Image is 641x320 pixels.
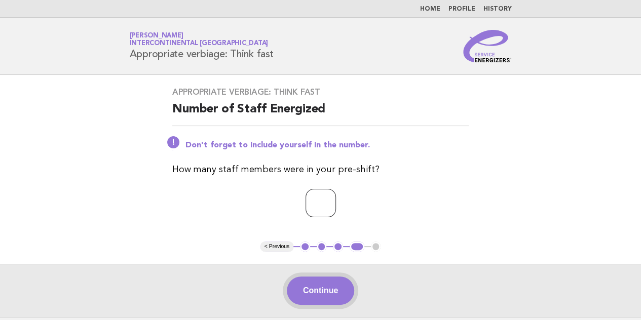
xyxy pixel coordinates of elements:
p: How many staff members were in your pre-shift? [172,163,469,177]
button: < Previous [260,242,293,252]
button: 2 [317,242,327,252]
span: InterContinental [GEOGRAPHIC_DATA] [130,41,269,47]
button: 1 [300,242,310,252]
img: Service Energizers [463,30,512,62]
h1: Appropriate verbiage: Think fast [130,33,274,59]
p: Don't forget to include yourself in the number. [185,140,469,150]
button: Continue [287,276,354,305]
a: Home [420,6,440,12]
a: [PERSON_NAME]InterContinental [GEOGRAPHIC_DATA] [130,32,269,47]
a: History [483,6,512,12]
button: 3 [333,242,343,252]
a: Profile [448,6,475,12]
h2: Number of Staff Energized [172,101,469,126]
h3: Appropriate verbiage: Think fast [172,87,469,97]
button: 4 [350,242,364,252]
